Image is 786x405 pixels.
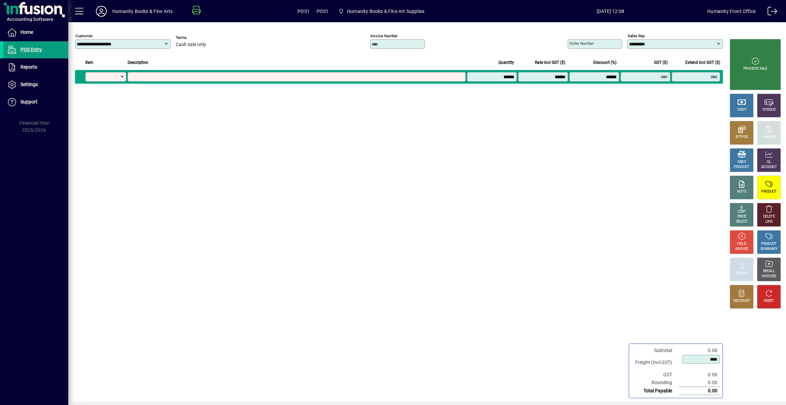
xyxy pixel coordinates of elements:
a: Support [3,94,68,111]
div: NOTE [737,189,746,194]
div: RESET [764,298,774,304]
mat-label: Sales rep [628,33,645,38]
div: INVOICE [735,247,748,252]
span: Settings [20,82,38,87]
span: Cash sale only [176,42,206,47]
span: POS Entry [20,47,42,52]
div: GL [767,159,771,165]
div: SELECT [736,219,748,224]
div: DISCOUNT [733,298,750,304]
div: ACCOUNT [761,165,777,170]
div: MISC [738,159,746,165]
span: Item [85,59,93,66]
td: 0.00 [679,379,720,387]
div: LINE [766,219,772,224]
span: Home [20,29,33,35]
td: Rounding [632,379,679,387]
div: CHEQUE [762,107,775,112]
td: 0.00 [679,371,720,379]
td: 0.00 [679,347,720,354]
button: Profile [90,5,112,17]
span: POS1 [297,6,310,17]
div: EFTPOS [736,135,748,140]
div: PRICE [737,214,746,219]
span: POS1 [317,6,329,17]
td: Freight (Incl GST) [632,354,679,371]
span: Quantity [498,59,514,66]
span: [DATE] 12:08 [513,6,707,17]
div: PRODUCT [761,189,776,194]
div: Humanity Books & Fine Arts [112,6,173,17]
div: RECALL [763,269,775,274]
span: Humanity Books & Fine Art Supplies [347,6,424,17]
div: PROCESS SALE [743,66,767,71]
div: CASH [737,107,746,112]
td: Subtotal [632,347,679,354]
div: PRODUCT [734,165,749,170]
span: Description [128,59,148,66]
td: Total Payable [632,387,679,395]
span: Rate incl GST ($) [535,59,565,66]
span: Discount (%) [593,59,616,66]
mat-label: Customer [75,33,93,38]
div: PRODUCT [761,241,776,247]
div: CHARGE [762,135,776,140]
div: INVOICES [761,274,776,279]
span: Humanity Books & Fine Art Supplies [336,5,427,17]
span: Support [20,99,38,104]
span: Extend incl GST ($) [685,59,720,66]
div: DELETE [763,214,775,219]
a: Logout [762,1,777,24]
div: HOLD [737,241,746,247]
div: Humanity Front Office [707,6,756,17]
a: Settings [3,76,68,93]
a: Reports [3,59,68,76]
div: SUMMARY [760,247,777,252]
mat-label: Invoice number [370,33,398,38]
div: PROFIT [736,271,747,276]
a: Home [3,24,68,41]
td: GST [632,371,679,379]
span: GST ($) [654,59,668,66]
span: Terms [176,36,217,40]
mat-label: Order number [569,41,594,46]
span: Reports [20,64,37,70]
td: 0.00 [679,387,720,395]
